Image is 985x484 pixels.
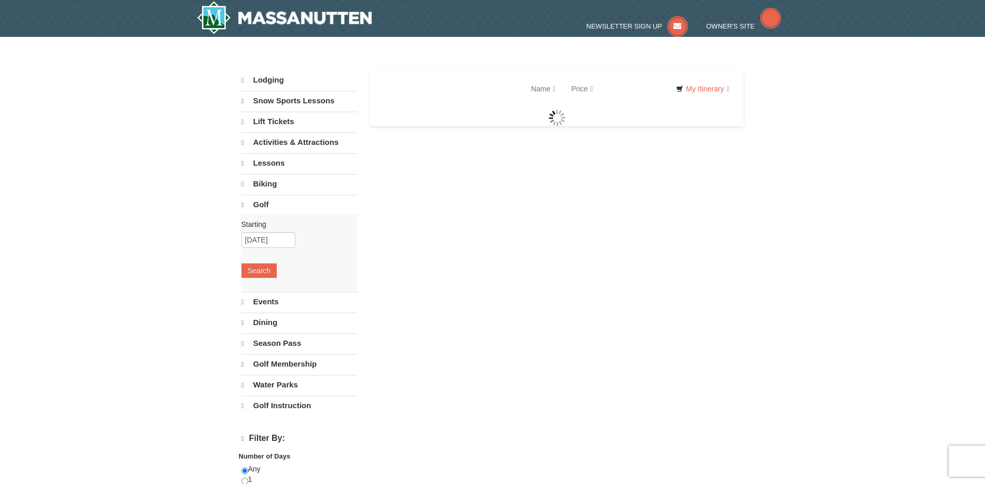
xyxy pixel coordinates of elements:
[241,219,349,230] label: Starting
[241,375,357,395] a: Water Parks
[523,78,563,99] a: Name
[241,153,357,173] a: Lessons
[241,263,277,278] button: Search
[197,1,372,34] img: Massanutten Resort Logo
[241,112,357,131] a: Lift Tickets
[241,91,357,111] a: Snow Sports Lessons
[586,22,662,30] span: Newsletter Sign Up
[241,434,357,443] h4: Filter By:
[241,71,357,90] a: Lodging
[706,22,755,30] span: Owner's Site
[549,110,565,126] img: wait gif
[586,22,688,30] a: Newsletter Sign Up
[706,22,781,30] a: Owner's Site
[241,174,357,194] a: Biking
[239,452,291,460] strong: Number of Days
[241,333,357,353] a: Season Pass
[197,1,372,34] a: Massanutten Resort
[563,78,601,99] a: Price
[241,292,357,312] a: Events
[241,195,357,214] a: Golf
[669,81,736,97] a: My Itinerary
[241,396,357,415] a: Golf Instruction
[241,354,357,374] a: Golf Membership
[241,313,357,332] a: Dining
[241,132,357,152] a: Activities & Attractions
